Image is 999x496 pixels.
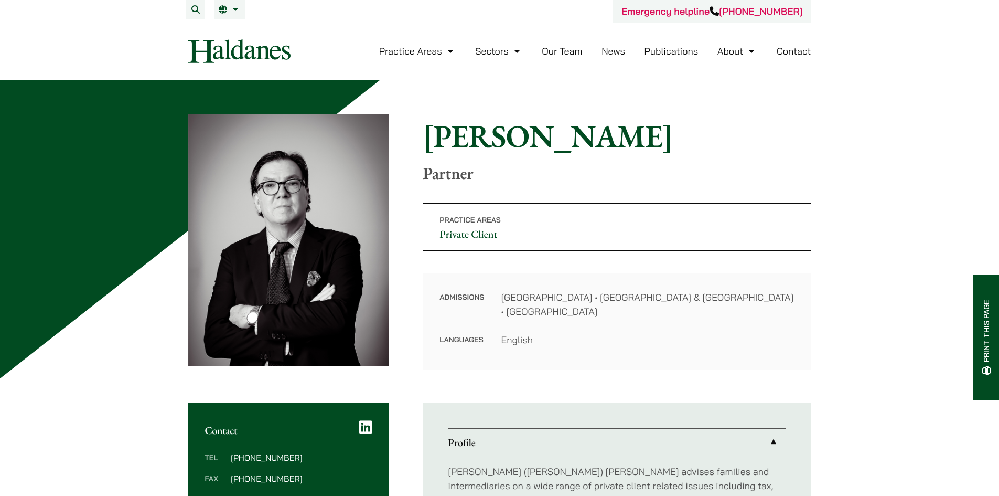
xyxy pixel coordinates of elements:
[231,474,372,483] dd: [PHONE_NUMBER]
[777,45,811,57] a: Contact
[621,5,802,17] a: Emergency helpline[PHONE_NUMBER]
[205,453,227,474] dt: Tel
[439,333,484,347] dt: Languages
[379,45,456,57] a: Practice Areas
[205,424,373,437] h2: Contact
[423,117,811,155] h1: [PERSON_NAME]
[359,420,372,435] a: LinkedIn
[717,45,757,57] a: About
[205,474,227,495] dt: Fax
[188,39,291,63] img: Logo of Haldanes
[601,45,625,57] a: News
[423,163,811,183] p: Partner
[439,227,497,241] a: Private Client
[448,429,786,456] a: Profile
[501,290,794,319] dd: [GEOGRAPHIC_DATA] • [GEOGRAPHIC_DATA] & [GEOGRAPHIC_DATA] • [GEOGRAPHIC_DATA]
[219,5,241,14] a: EN
[501,333,794,347] dd: English
[475,45,522,57] a: Sectors
[231,453,372,462] dd: [PHONE_NUMBER]
[542,45,582,57] a: Our Team
[439,215,501,225] span: Practice Areas
[439,290,484,333] dt: Admissions
[644,45,699,57] a: Publications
